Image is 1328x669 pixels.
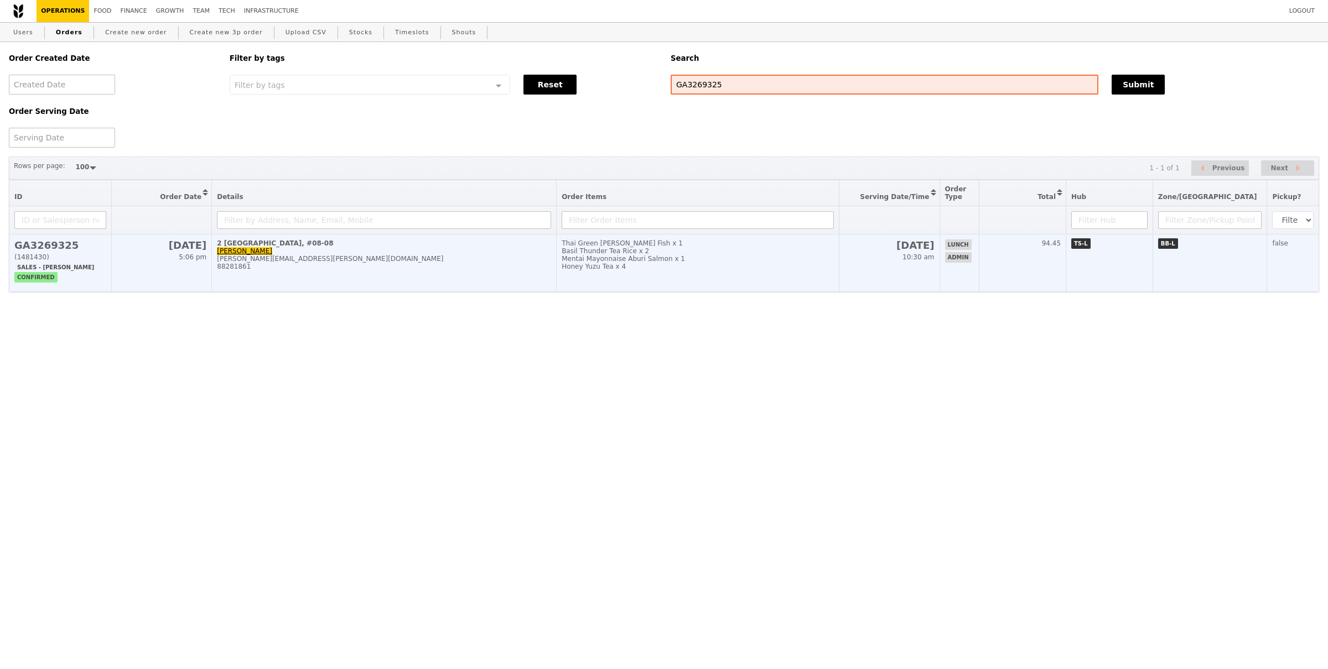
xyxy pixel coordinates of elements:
h2: [DATE] [117,239,206,251]
span: Sales - [PERSON_NAME] [14,262,97,273]
div: 88281861 [217,263,551,270]
span: 5:06 pm [179,253,206,261]
span: lunch [945,239,972,250]
input: ID or Salesperson name [14,211,106,229]
button: Submit [1112,75,1165,95]
h5: Order Created Date [9,54,216,62]
div: 1 - 1 of 1 [1149,164,1179,172]
div: Thai Green [PERSON_NAME] Fish x 1 [562,239,833,247]
input: Serving Date [9,128,115,148]
span: Pickup? [1272,193,1301,201]
h2: [DATE] [844,239,935,251]
span: Filter by tags [235,80,285,90]
button: Next [1261,160,1314,176]
span: false [1272,239,1288,247]
div: (1481430) [14,253,106,261]
span: admin [945,252,972,263]
a: Create new order [101,23,172,43]
h5: Order Serving Date [9,107,216,116]
input: Filter Order Items [562,211,833,229]
a: Timeslots [391,23,433,43]
span: confirmed [14,272,58,283]
div: Mentai Mayonnaise Aburi Salmon x 1 [562,255,833,263]
span: Next [1270,161,1288,175]
a: [PERSON_NAME] [217,247,272,255]
span: Previous [1212,161,1245,175]
div: Basil Thunder Tea Rice x 2 [562,247,833,255]
input: Search any field [671,75,1098,95]
span: ID [14,193,22,201]
h5: Filter by tags [230,54,657,62]
h2: GA3269325 [14,239,106,251]
div: [PERSON_NAME][EMAIL_ADDRESS][PERSON_NAME][DOMAIN_NAME] [217,255,551,263]
button: Reset [523,75,577,95]
span: BB-L [1158,238,1178,249]
span: Order Items [562,193,606,201]
input: Created Date [9,75,115,95]
span: TS-L [1071,238,1091,249]
label: Rows per page: [14,160,65,171]
span: Zone/[GEOGRAPHIC_DATA] [1158,193,1257,201]
input: Filter Zone/Pickup Point [1158,211,1262,229]
span: Hub [1071,193,1086,201]
span: 94.45 [1042,239,1061,247]
span: Order Type [945,185,967,201]
a: Upload CSV [281,23,331,43]
div: 2 [GEOGRAPHIC_DATA], #08-08 [217,239,551,247]
a: Shouts [448,23,481,43]
span: 10:30 am [902,253,934,261]
div: Honey Yuzu Tea x 4 [562,263,833,270]
a: Users [9,23,38,43]
span: Details [217,193,243,201]
input: Filter by Address, Name, Email, Mobile [217,211,551,229]
a: Orders [51,23,87,43]
h5: Search [671,54,1319,62]
a: Stocks [345,23,377,43]
button: Previous [1191,160,1249,176]
a: Create new 3p order [185,23,267,43]
input: Filter Hub [1071,211,1148,229]
img: Grain logo [13,4,23,18]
